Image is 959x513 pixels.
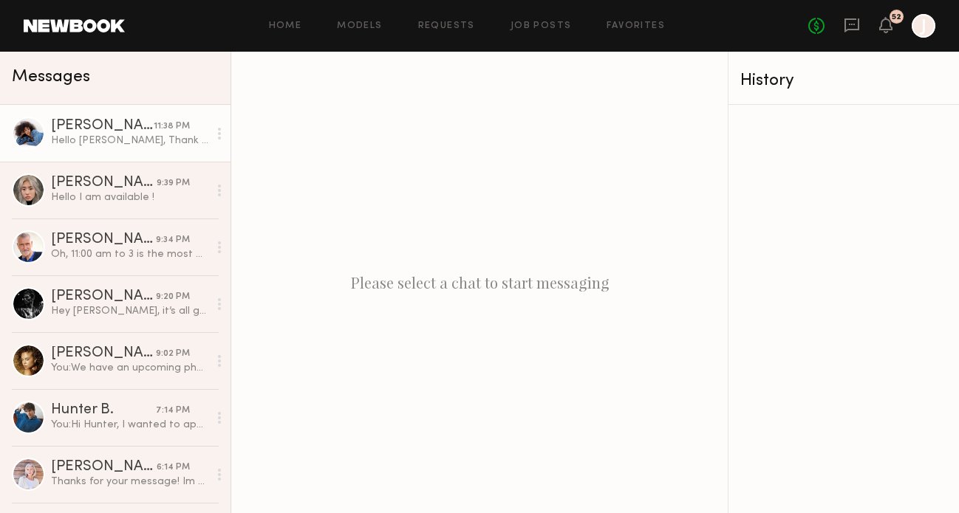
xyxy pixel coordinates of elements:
div: Hunter B. [51,403,156,418]
div: Hello I am available ! [51,190,208,204]
div: 9:20 PM [156,290,190,304]
div: 6:14 PM [157,461,190,475]
span: Messages [12,69,90,86]
div: 9:34 PM [156,233,190,247]
a: Models [337,21,382,31]
div: Please select a chat to start messaging [231,52,728,513]
div: You: We have an upcoming photoshoot with Bounce Curls and I’d love to check your availability for... [51,361,208,375]
div: History [740,72,947,89]
div: [PERSON_NAME] [51,119,154,134]
div: 9:39 PM [157,176,190,190]
div: Oh, 11:00 am to 3 is the most preferable time frame. Thanks. [51,247,208,261]
div: [PERSON_NAME] [51,176,157,190]
div: Hello [PERSON_NAME], Thank you for the update. Unfortunately, I don't have availability that day.... [51,134,208,148]
div: [PERSON_NAME] [51,346,156,361]
a: Requests [418,21,475,31]
div: Hey [PERSON_NAME], it’s all good man. I totally understand there’s always a ton of moving parts t... [51,304,208,318]
a: Favorites [607,21,665,31]
div: [PERSON_NAME] [51,289,156,304]
div: 9:02 PM [156,347,190,361]
div: 7:14 PM [156,404,190,418]
div: You: Hi Hunter, I wanted to apologize for the delays in communication as there have been a lot of... [51,418,208,432]
div: 11:38 PM [154,120,190,134]
div: [PERSON_NAME] [51,460,157,475]
div: Thanks for your message! Im on hold for something so could give 2nd option and confirm if they’re... [51,475,208,489]
a: Home [269,21,302,31]
a: Job Posts [511,21,572,31]
div: [PERSON_NAME] [51,233,156,247]
a: J [912,14,935,38]
div: 52 [892,13,901,21]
